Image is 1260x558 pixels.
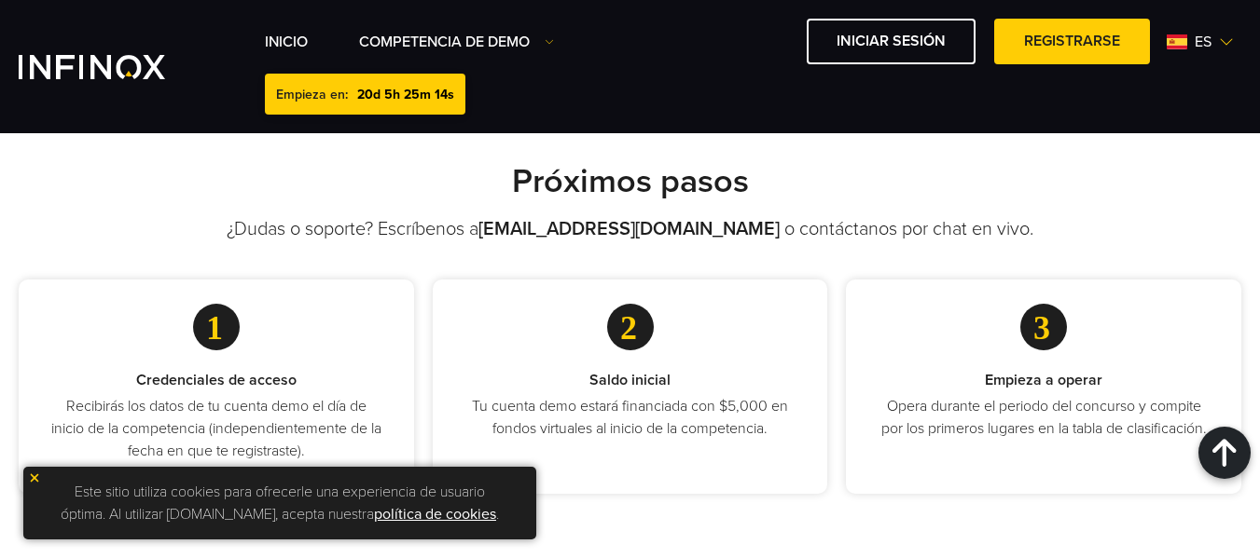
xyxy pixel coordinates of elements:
[33,476,527,530] p: Este sitio utiliza cookies para ofrecerle una experiencia de usuario óptima. Al utilizar [DOMAIN_...
[374,505,496,524] a: política de cookies
[357,87,454,102] span: 20d 5h 25m 14s
[19,161,1241,202] h2: Próximos pasos
[48,216,1213,242] p: ¿Dudas o soporte? Escríbenos a o contáctanos por chat en vivo.
[876,395,1212,440] p: Opera durante el periodo del concurso y compite por los primeros lugares en la tabla de clasifica...
[19,55,209,79] a: INFINOX Vite
[276,87,348,102] span: Empieza en:
[985,371,1102,389] strong: Empieza a operar
[589,371,671,389] strong: Saldo inicial
[48,395,384,462] p: Recibirás los datos de tu cuenta demo el día de inicio de la competencia (independientemente de l...
[807,19,976,64] a: Iniciar sesión
[463,395,798,440] p: Tu cuenta demo estará financiada con $5,000 en fondos virtuales al inicio de la competencia.
[994,19,1150,64] a: Registrarse
[359,31,554,53] a: Competencia de Demo
[265,31,308,53] a: INICIO
[136,371,297,389] strong: Credenciales de acceso
[478,218,784,240] a: [EMAIL_ADDRESS][DOMAIN_NAME]
[28,471,41,484] img: yellow close icon
[1187,31,1219,53] span: es
[545,37,554,47] img: Dropdown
